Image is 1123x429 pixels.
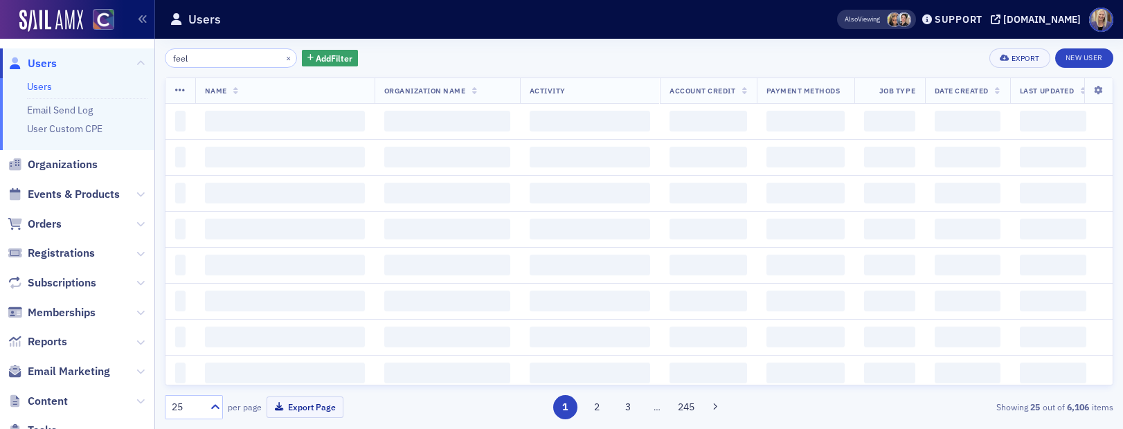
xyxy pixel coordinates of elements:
span: ‌ [935,327,1000,347]
span: … [647,401,667,413]
span: ‌ [175,363,186,383]
button: [DOMAIN_NAME] [991,15,1086,24]
span: ‌ [205,111,366,131]
span: ‌ [384,327,510,347]
button: 1 [553,395,577,419]
span: ‌ [175,327,186,347]
span: ‌ [530,111,650,131]
span: ‌ [175,111,186,131]
span: ‌ [205,183,366,203]
span: ‌ [864,147,915,167]
span: ‌ [670,183,747,203]
span: ‌ [864,219,915,239]
span: ‌ [766,111,845,131]
button: 3 [616,395,640,419]
span: ‌ [384,363,510,383]
span: Content [28,394,68,409]
span: ‌ [530,255,650,275]
span: Last Updated [1020,86,1074,95]
a: Email Marketing [8,364,110,379]
span: ‌ [670,291,747,311]
span: ‌ [384,147,510,167]
span: ‌ [530,327,650,347]
span: ‌ [670,255,747,275]
img: SailAMX [19,10,83,32]
span: ‌ [205,291,366,311]
span: ‌ [384,255,510,275]
span: ‌ [864,363,915,383]
span: ‌ [766,183,845,203]
button: 2 [584,395,609,419]
span: ‌ [1020,363,1086,383]
span: ‌ [530,183,650,203]
span: ‌ [530,363,650,383]
span: ‌ [864,111,915,131]
span: ‌ [935,291,1000,311]
span: Activity [530,86,566,95]
span: ‌ [384,183,510,203]
div: Support [935,13,982,26]
input: Search… [165,48,297,68]
span: ‌ [766,255,845,275]
a: New User [1055,48,1113,68]
span: ‌ [384,219,510,239]
div: Also [845,15,858,24]
a: Users [8,56,57,71]
span: Name [205,86,227,95]
div: Showing out of items [807,401,1113,413]
span: Date Created [935,86,989,95]
span: Users [28,56,57,71]
a: Users [27,80,52,93]
a: Reports [8,334,67,349]
button: × [282,51,295,64]
span: Job Type [879,86,915,95]
div: Export [1012,55,1040,62]
span: ‌ [205,219,366,239]
span: Account Credit [670,86,735,95]
button: 245 [674,395,699,419]
span: Payment Methods [766,86,841,95]
span: ‌ [205,363,366,383]
span: Email Marketing [28,364,110,379]
button: Export [989,48,1050,68]
a: Orders [8,217,62,232]
a: Organizations [8,157,98,172]
span: Add Filter [316,52,352,64]
span: ‌ [864,255,915,275]
span: ‌ [205,147,366,167]
div: 25 [172,400,202,414]
a: Email Send Log [27,104,93,116]
span: Lauren Standiford [887,12,901,27]
a: Memberships [8,305,96,320]
span: ‌ [935,183,1000,203]
span: ‌ [670,111,747,131]
span: ‌ [530,291,650,311]
span: ‌ [864,183,915,203]
span: ‌ [1020,147,1086,167]
strong: 25 [1028,401,1043,413]
span: Events & Products [28,187,120,202]
span: ‌ [205,255,366,275]
label: per page [228,401,262,413]
a: Events & Products [8,187,120,202]
span: Pamela Galey-Coleman [897,12,911,27]
span: ‌ [766,291,845,311]
span: Organization Name [384,86,466,95]
span: Registrations [28,246,95,261]
button: Export Page [267,396,343,418]
span: ‌ [384,291,510,311]
span: ‌ [864,327,915,347]
span: ‌ [935,363,1000,383]
span: ‌ [175,219,186,239]
span: ‌ [766,219,845,239]
span: Profile [1089,8,1113,32]
span: ‌ [670,219,747,239]
span: Subscriptions [28,275,96,291]
span: ‌ [766,363,845,383]
span: ‌ [384,111,510,131]
span: ‌ [670,363,747,383]
span: ‌ [935,255,1000,275]
span: ‌ [1020,327,1086,347]
a: Subscriptions [8,275,96,291]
